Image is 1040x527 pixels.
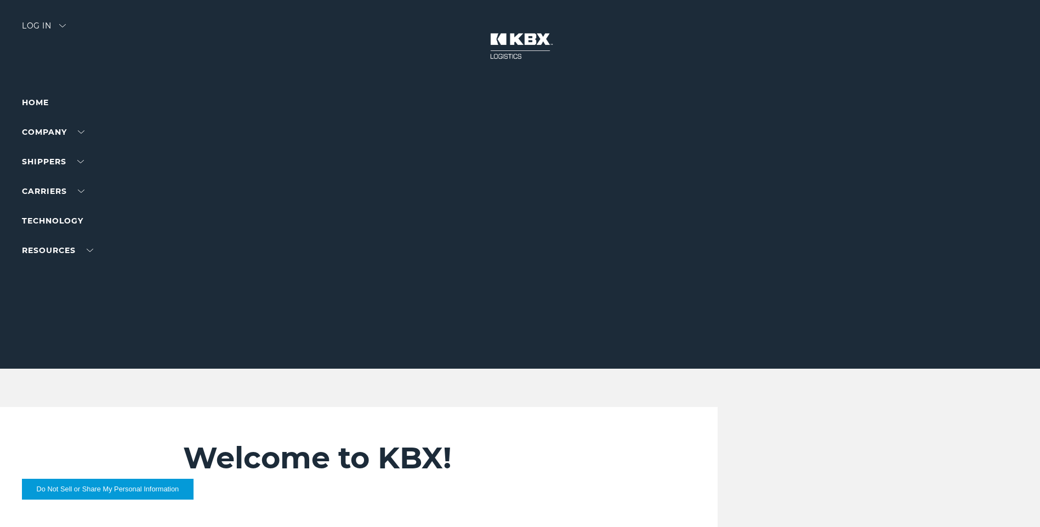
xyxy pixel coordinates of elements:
div: Log in [22,22,66,38]
a: SHIPPERS [22,157,84,167]
a: RESOURCES [22,245,93,255]
img: arrow [59,24,66,27]
a: Technology [22,216,83,226]
img: kbx logo [479,22,561,70]
a: Company [22,127,84,137]
h2: Welcome to KBX! [183,440,651,476]
a: Carriers [22,186,84,196]
a: Home [22,98,49,107]
button: Do Not Sell or Share My Personal Information [22,479,194,500]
